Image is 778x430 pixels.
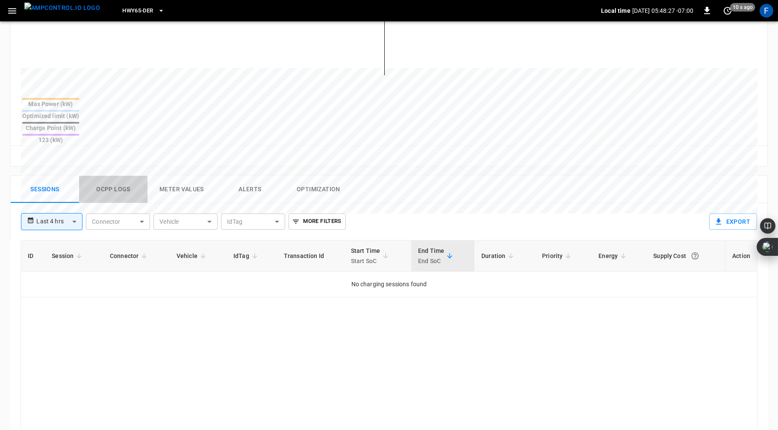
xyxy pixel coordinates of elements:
[481,251,516,261] span: Duration
[147,176,216,203] button: Meter Values
[760,4,773,18] div: profile-icon
[632,6,693,15] p: [DATE] 05:48:27 -07:00
[542,251,574,261] span: Priority
[79,176,147,203] button: Ocpp logs
[36,214,83,230] div: Last 4 hrs
[725,240,757,272] th: Action
[284,176,353,203] button: Optimization
[351,246,380,266] div: Start Time
[122,6,153,16] span: HWY65-DER
[177,251,209,261] span: Vehicle
[418,246,455,266] span: End TimeEnd SoC
[119,3,168,19] button: HWY65-DER
[653,248,718,264] div: Supply Cost
[21,240,45,272] th: ID
[351,256,380,266] p: Start SoC
[721,4,734,18] button: set refresh interval
[289,214,345,230] button: More Filters
[351,246,392,266] span: Start TimeStart SoC
[598,251,629,261] span: Energy
[687,248,703,264] button: The cost of your charging session based on your supply rates
[52,251,85,261] span: Session
[24,3,100,13] img: ampcontrol.io logo
[601,6,631,15] p: Local time
[110,251,150,261] span: Connector
[418,246,444,266] div: End Time
[730,3,755,12] span: 10 s ago
[709,214,757,230] button: Export
[277,240,344,272] th: Transaction Id
[418,256,444,266] p: End SoC
[21,240,757,297] table: sessions table
[11,176,79,203] button: Sessions
[216,176,284,203] button: Alerts
[233,251,260,261] span: IdTag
